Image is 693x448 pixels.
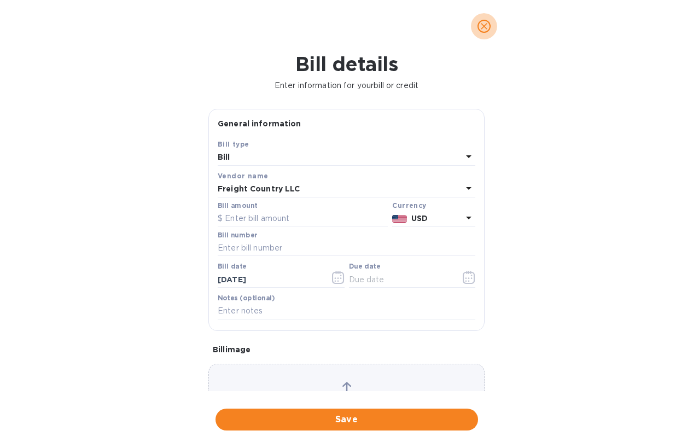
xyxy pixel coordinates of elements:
b: Freight Country LLC [218,184,300,193]
h1: Bill details [9,53,684,75]
label: Notes (optional) [218,295,275,301]
b: Bill [218,153,230,161]
input: Enter notes [218,303,475,319]
input: $ Enter bill amount [218,211,388,227]
input: Due date [349,271,452,288]
p: Bill image [213,344,480,355]
label: Bill date [218,264,247,270]
b: Bill type [218,140,249,148]
img: USD [392,215,407,223]
p: Enter information for your bill or credit [9,80,684,91]
label: Due date [349,264,380,270]
b: Vendor name [218,172,268,180]
label: Bill number [218,232,257,238]
input: Enter bill number [218,240,475,257]
b: USD [411,214,428,223]
span: Save [224,413,469,426]
b: Currency [392,201,426,210]
button: close [471,13,497,39]
label: Bill amount [218,202,257,209]
b: General information [218,119,301,128]
input: Select date [218,271,321,288]
button: Save [216,409,478,430]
